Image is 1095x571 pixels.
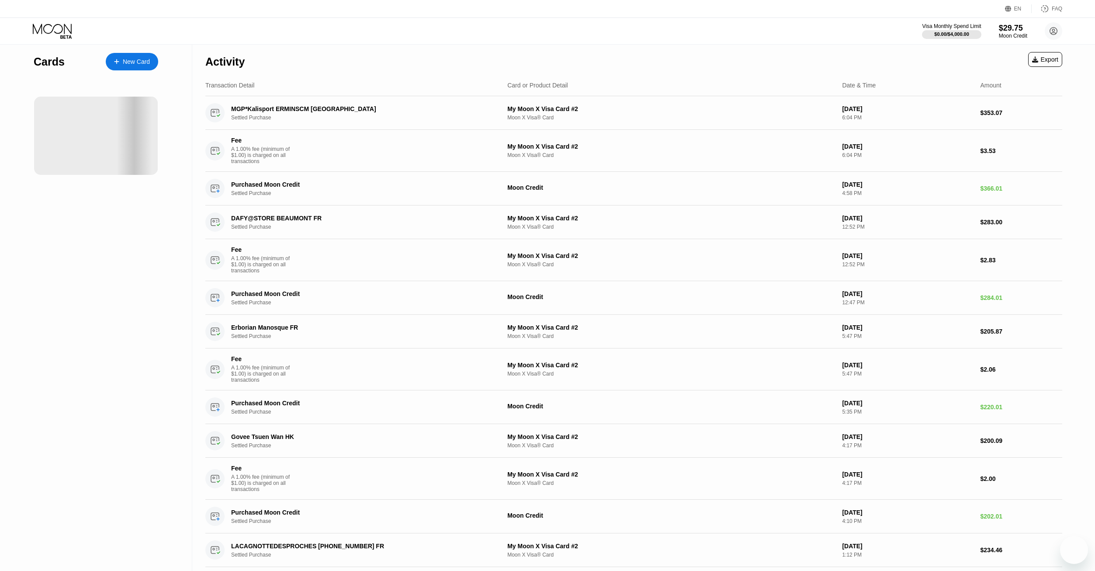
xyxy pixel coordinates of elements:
div: Moon X Visa® Card [507,224,835,230]
div: FeeA 1.00% fee (minimum of $1.00) is charged on all transactionsMy Moon X Visa Card #2Moon X Visa... [205,130,1062,172]
div: $2.06 [980,366,1062,373]
div: 6:04 PM [842,115,973,121]
div: 5:47 PM [842,333,973,339]
div: My Moon X Visa Card #2 [507,362,835,369]
div: Moon Credit [507,293,835,300]
div: Settled Purchase [231,299,497,306]
div: Amount [980,82,1001,89]
div: Visa Monthly Spend Limit [922,23,981,29]
div: My Moon X Visa Card #2 [507,324,835,331]
div: Settled Purchase [231,518,497,524]
div: Activity [205,56,245,68]
div: Settled Purchase [231,333,497,339]
div: Settled Purchase [231,552,497,558]
div: Moon Credit [507,512,835,519]
div: [DATE] [842,543,973,550]
div: My Moon X Visa Card #2 [507,433,835,440]
div: [DATE] [842,290,973,297]
div: $2.00 [980,475,1062,482]
div: Purchased Moon CreditSettled PurchaseMoon Credit[DATE]4:10 PM$202.01 [205,500,1062,533]
div: 4:17 PM [842,480,973,486]
div: Export [1028,52,1062,67]
div: [DATE] [842,433,973,440]
div: Erborian Manosque FRSettled PurchaseMy Moon X Visa Card #2Moon X Visa® Card[DATE]5:47 PM$205.87 [205,315,1062,348]
div: Fee [231,465,292,472]
div: Moon X Visa® Card [507,261,835,268]
div: New Card [123,58,150,66]
div: Moon Credit [507,403,835,410]
div: $366.01 [980,185,1062,192]
div: Visa Monthly Spend Limit$0.00/$4,000.00 [922,23,981,39]
div: Card or Product Detail [507,82,568,89]
div: $205.87 [980,328,1062,335]
div: Fee [231,355,292,362]
div: Erborian Manosque FR [231,324,478,331]
div: Purchased Moon CreditSettled PurchaseMoon Credit[DATE]5:35 PM$220.01 [205,390,1062,424]
div: FeeA 1.00% fee (minimum of $1.00) is charged on all transactionsMy Moon X Visa Card #2Moon X Visa... [205,239,1062,281]
div: $234.46 [980,547,1062,554]
div: [DATE] [842,509,973,516]
div: MGP*Kalisport ERMINSCM [GEOGRAPHIC_DATA]Settled PurchaseMy Moon X Visa Card #2Moon X Visa® Card[D... [205,96,1062,130]
div: Moon X Visa® Card [507,442,835,449]
div: 12:52 PM [842,224,973,230]
div: $200.09 [980,437,1062,444]
div: My Moon X Visa Card #2 [507,215,835,222]
div: $353.07 [980,109,1062,116]
div: Moon X Visa® Card [507,152,835,158]
div: Fee [231,246,292,253]
div: FeeA 1.00% fee (minimum of $1.00) is charged on all transactionsMy Moon X Visa Card #2Moon X Visa... [205,348,1062,390]
div: A 1.00% fee (minimum of $1.00) is charged on all transactions [231,146,297,164]
div: 4:17 PM [842,442,973,449]
div: 12:52 PM [842,261,973,268]
div: 5:47 PM [842,371,973,377]
div: $29.75 [999,24,1027,33]
div: DAFY@STORE BEAUMONT FR [231,215,478,222]
div: 1:12 PM [842,552,973,558]
div: Settled Purchase [231,442,497,449]
div: DAFY@STORE BEAUMONT FRSettled PurchaseMy Moon X Visa Card #2Moon X Visa® Card[DATE]12:52 PM$283.00 [205,205,1062,239]
div: [DATE] [842,471,973,478]
div: Purchased Moon Credit [231,290,478,297]
div: New Card [106,53,158,70]
div: [DATE] [842,215,973,222]
div: EN [1014,6,1022,12]
div: FeeA 1.00% fee (minimum of $1.00) is charged on all transactionsMy Moon X Visa Card #2Moon X Visa... [205,458,1062,500]
div: Date & Time [842,82,876,89]
div: Moon X Visa® Card [507,115,835,121]
div: A 1.00% fee (minimum of $1.00) is charged on all transactions [231,255,297,274]
div: Moon X Visa® Card [507,371,835,377]
div: 4:10 PM [842,518,973,524]
div: Moon Credit [999,33,1027,39]
div: Govee Tsuen Wan HKSettled PurchaseMy Moon X Visa Card #2Moon X Visa® Card[DATE]4:17 PM$200.09 [205,424,1062,458]
div: $0.00 / $4,000.00 [934,31,969,37]
div: 12:47 PM [842,299,973,306]
div: Transaction Detail [205,82,254,89]
div: $2.83 [980,257,1062,264]
div: 6:04 PM [842,152,973,158]
div: Settled Purchase [231,190,497,196]
div: 4:58 PM [842,190,973,196]
div: Settled Purchase [231,409,497,415]
div: [DATE] [842,181,973,188]
div: 5:35 PM [842,409,973,415]
div: [DATE] [842,105,973,112]
div: Moon X Visa® Card [507,480,835,486]
div: My Moon X Visa Card #2 [507,252,835,259]
div: FAQ [1052,6,1062,12]
div: Purchased Moon Credit [231,400,478,407]
div: $29.75Moon Credit [999,24,1027,39]
div: MGP*Kalisport ERMINSCM [GEOGRAPHIC_DATA] [231,105,478,112]
div: LACAGNOTTEDESPROCHES [PHONE_NUMBER] FR [231,543,478,550]
div: [DATE] [842,324,973,331]
div: Settled Purchase [231,115,497,121]
div: [DATE] [842,252,973,259]
div: [DATE] [842,143,973,150]
div: My Moon X Visa Card #2 [507,143,835,150]
div: A 1.00% fee (minimum of $1.00) is charged on all transactions [231,474,297,492]
div: My Moon X Visa Card #2 [507,105,835,112]
div: Moon X Visa® Card [507,333,835,339]
div: $3.53 [980,147,1062,154]
div: $202.01 [980,513,1062,520]
div: Purchased Moon CreditSettled PurchaseMoon Credit[DATE]4:58 PM$366.01 [205,172,1062,205]
div: Purchased Moon Credit [231,509,478,516]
